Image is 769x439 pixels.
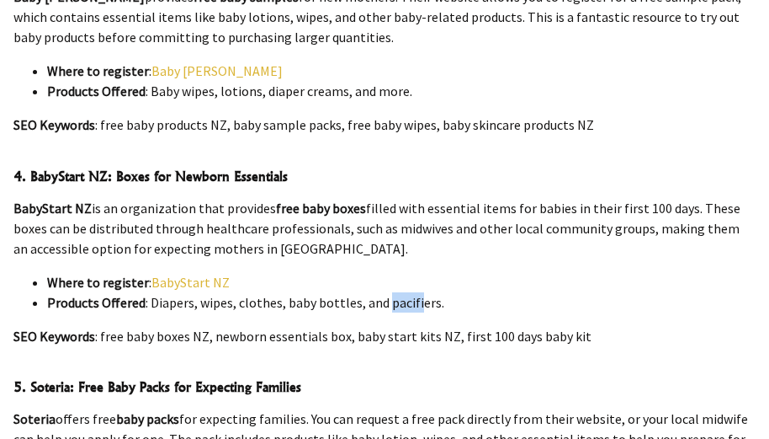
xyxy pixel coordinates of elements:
strong: Where to register [47,274,149,291]
strong: Where to register [47,62,149,79]
li: : Baby wipes, lotions, diaper creams, and more. [47,81,756,101]
strong: 4. BabyStart NZ: Boxes for Newborn Essentials [13,168,288,185]
p: is an organization that provides filled with essential items for babies in their first 100 days. ... [13,198,756,259]
strong: Products Offered [47,294,146,311]
p: : free baby boxes NZ, newborn essentials box, baby start kits NZ, first 100 days baby kit [13,326,756,346]
a: BabyStart NZ [151,274,230,291]
strong: SEO Keywords [13,328,95,345]
li: : [47,272,756,292]
strong: BabyStart NZ [13,200,92,217]
strong: 5. Soteria: Free Baby Packs for Expecting Families [13,378,301,395]
strong: SEO Keywords [13,116,95,133]
strong: Products Offered [47,83,146,99]
strong: Soteria [13,410,56,427]
p: : free baby products NZ, baby sample packs, free baby wipes, baby skincare products NZ [13,115,756,135]
li: : [47,61,756,81]
a: Baby [PERSON_NAME] [151,62,283,79]
strong: free baby boxes [276,200,366,217]
li: : Diapers, wipes, clothes, baby bottles, and pacifiers. [47,292,756,313]
strong: baby packs [116,410,179,427]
